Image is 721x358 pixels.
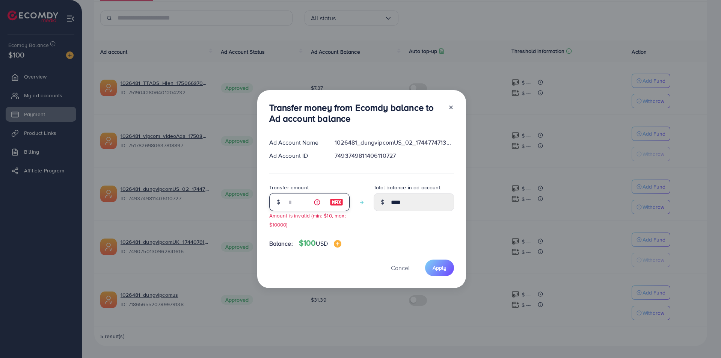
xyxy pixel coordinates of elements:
[433,264,446,272] span: Apply
[374,184,440,191] label: Total balance in ad account
[269,184,309,191] label: Transfer amount
[263,138,329,147] div: Ad Account Name
[329,138,460,147] div: 1026481_dungvipcomUS_02_1744774713900
[425,260,454,276] button: Apply
[329,151,460,160] div: 7493749811406110727
[269,212,346,228] small: Amount is invalid (min: $10, max: $10000)
[689,324,715,352] iframe: Chat
[334,240,341,248] img: image
[299,239,341,248] h4: $100
[382,260,419,276] button: Cancel
[269,239,293,248] span: Balance:
[269,102,442,124] h3: Transfer money from Ecomdy balance to Ad account balance
[316,239,327,248] span: USD
[391,264,410,272] span: Cancel
[263,151,329,160] div: Ad Account ID
[330,198,343,207] img: image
